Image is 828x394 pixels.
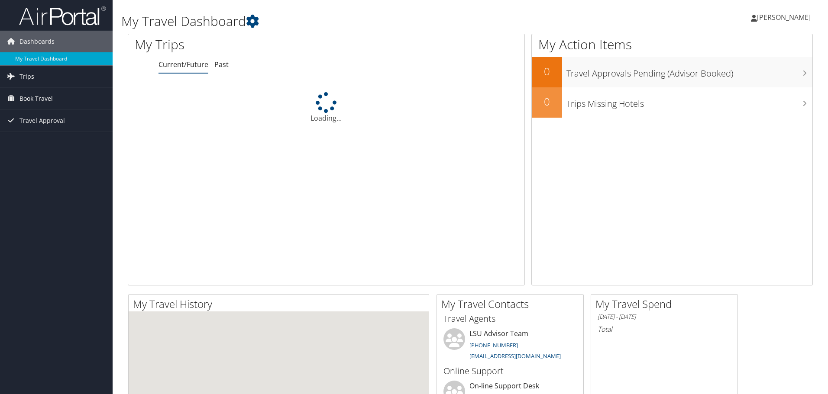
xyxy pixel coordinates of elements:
a: 0Trips Missing Hotels [532,87,812,118]
h1: My Trips [135,35,353,54]
div: Loading... [128,92,524,123]
li: LSU Advisor Team [439,328,581,364]
h3: Travel Agents [443,313,577,325]
span: Dashboards [19,31,55,52]
a: [EMAIL_ADDRESS][DOMAIN_NAME] [469,352,561,360]
h2: My Travel Contacts [441,297,583,311]
span: Book Travel [19,88,53,109]
h2: 0 [532,94,562,109]
img: airportal-logo.png [19,6,106,26]
h3: Trips Missing Hotels [566,93,812,110]
a: Past [214,60,229,69]
h6: Total [598,324,731,334]
a: 0Travel Approvals Pending (Advisor Booked) [532,57,812,87]
h1: My Travel Dashboard [121,12,587,30]
h2: My Travel History [133,297,429,311]
span: [PERSON_NAME] [757,13,811,22]
h2: 0 [532,64,562,79]
h3: Travel Approvals Pending (Advisor Booked) [566,63,812,80]
a: Current/Future [158,60,208,69]
a: [PHONE_NUMBER] [469,341,518,349]
h1: My Action Items [532,35,812,54]
a: [PERSON_NAME] [751,4,819,30]
h3: Online Support [443,365,577,377]
span: Trips [19,66,34,87]
h2: My Travel Spend [595,297,737,311]
h6: [DATE] - [DATE] [598,313,731,321]
span: Travel Approval [19,110,65,131]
